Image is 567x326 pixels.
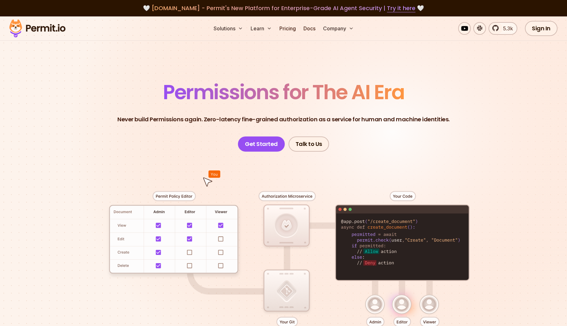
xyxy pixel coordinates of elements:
img: Permit logo [6,18,68,39]
a: Try it here [387,4,415,12]
a: Talk to Us [289,136,329,152]
span: 5.3k [499,25,513,32]
a: Docs [301,22,318,35]
a: Sign In [525,21,558,36]
span: Permissions for The AI Era [163,78,404,106]
p: Never build Permissions again. Zero-latency fine-grained authorization as a service for human and... [117,115,450,124]
span: [DOMAIN_NAME] - Permit's New Platform for Enterprise-Grade AI Agent Security | [152,4,415,12]
button: Learn [248,22,274,35]
a: Get Started [238,136,285,152]
div: 🤍 🤍 [15,4,552,13]
button: Company [321,22,356,35]
a: Pricing [277,22,298,35]
button: Solutions [211,22,246,35]
a: 5.3k [489,22,517,35]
